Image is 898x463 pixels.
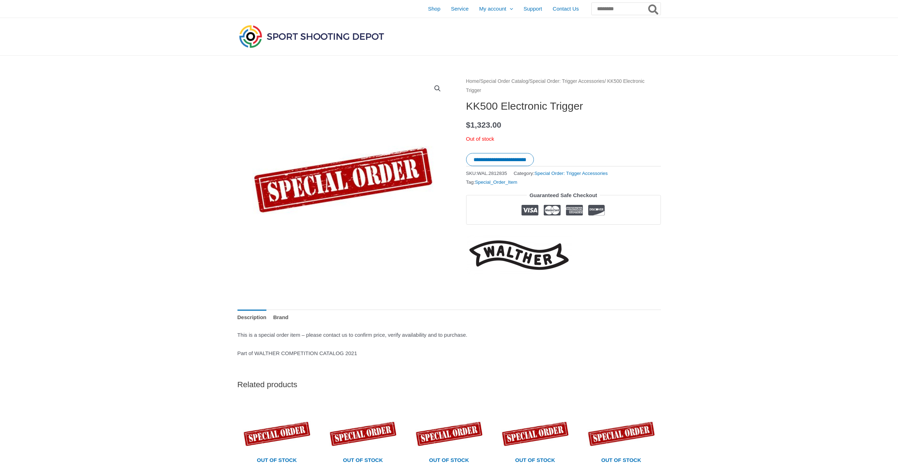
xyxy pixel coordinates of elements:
p: This is a special order item – please contact us to confirm price, verify availability and to pur... [237,330,661,340]
a: Walther [466,235,572,275]
span: WAL.2812835 [477,171,507,176]
a: Home [466,79,479,84]
h1: KK500 Electronic Trigger [466,100,661,112]
a: Special Order Catalog [480,79,528,84]
legend: Guaranteed Safe Checkout [527,190,600,200]
a: View full-screen image gallery [431,82,444,95]
span: Tag: [466,178,518,187]
span: Category: [514,169,608,178]
a: Special Order: Trigger Accessories [534,171,608,176]
a: Special Order: Trigger Accessories [530,79,604,84]
a: Special_Order_Item [475,179,517,185]
span: $ [466,121,471,129]
bdi: 1,323.00 [466,121,501,129]
a: Description [237,310,267,325]
span: SKU: [466,169,507,178]
p: Out of stock [466,134,661,144]
h2: Related products [237,379,661,390]
img: KK500 Electronic Trigger [237,77,449,288]
img: Sport Shooting Depot [237,23,386,49]
button: Search [647,3,661,15]
p: Part of WALTHER COMPETITION CATALOG 2021 [237,348,661,358]
a: Brand [273,310,288,325]
nav: Breadcrumb [466,77,661,95]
